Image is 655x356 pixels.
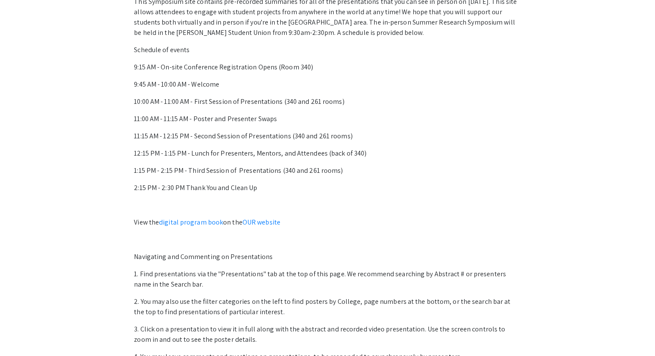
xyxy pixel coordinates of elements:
a: OUR website [242,218,280,227]
p: 3. Click on a presentation to view it in full along with the abstract and recorded video presenta... [134,324,521,345]
p: 1. Find presentations via the "Presentations" tab at the top of this page. We recommend searching... [134,269,521,290]
a: digital program book [159,218,223,227]
p: Navigating and Commenting on Presentations [134,252,521,262]
p: 12:15 PM - 1:15 PM - Lunch for Presenters, Mentors, and Attendees (back of 340) [134,148,521,159]
p: 1:15 PM - 2:15 PM - Third Session of Presentations (340 and 261 rooms) [134,166,521,176]
p: View the on the [134,217,521,228]
p: 10:00 AM - 11:00 AM - First Session of Presentations (340 and 261 rooms) [134,97,521,107]
p: 2. You may also use the filter categories on the left to find posters by College, page numbers at... [134,297,521,317]
p: Schedule of events [134,45,521,55]
p: 11:15 AM - 12:15 PM - Second Session of Presentations (340 and 261 rooms) [134,131,521,141]
p: 9:45 AM - 10:00 AM - Welcome [134,79,521,90]
p: 2:15 PM - 2:30 PM Thank You and Clean Up [134,183,521,193]
iframe: Chat [6,317,37,350]
p: 11:00 AM - 11:15 AM - Poster and Presenter Swaps [134,114,521,124]
p: 9:15 AM - On-site Conference Registration Opens (Room 340) [134,62,521,72]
